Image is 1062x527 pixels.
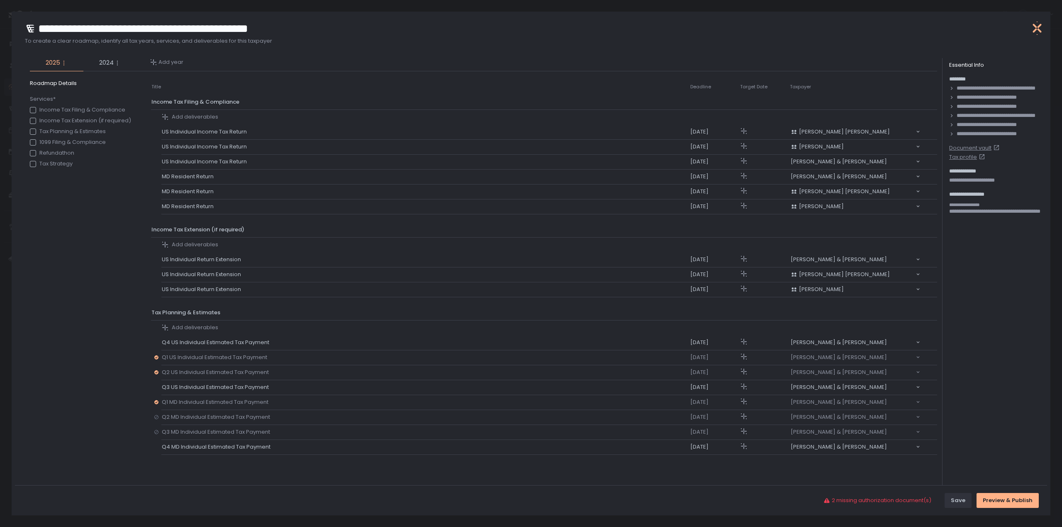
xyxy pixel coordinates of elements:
input: Search for option [890,271,915,272]
th: Deadline [690,80,740,95]
div: Search for option [790,271,920,278]
td: [DATE] [690,199,740,214]
span: US Individual Return Extension [162,271,244,278]
span: Q1 MD Individual Estimated Tax Payment [162,398,272,406]
span: US Individual Income Tax Return [162,143,250,151]
a: Document vault [949,144,1044,152]
input: Search for option [887,428,915,429]
span: [PERSON_NAME] [PERSON_NAME] [799,271,890,278]
div: Search for option [790,369,920,376]
input: Search for option [844,286,915,287]
div: Search for option [790,384,920,391]
span: Q4 US Individual Estimated Tax Payment [162,339,273,346]
div: Search for option [790,443,920,451]
th: Target Date [740,80,789,95]
div: Search for option [790,256,920,263]
th: Taxpayer [789,80,921,95]
td: [DATE] [690,169,740,184]
span: US Individual Income Tax Return [162,158,250,165]
span: [PERSON_NAME] & [PERSON_NAME] [791,354,887,361]
span: Q4 MD Individual Estimated Tax Payment [162,443,274,451]
button: Save [945,493,972,508]
div: Search for option [790,158,920,165]
input: Search for option [887,413,915,414]
input: Search for option [887,256,915,257]
div: Search for option [790,128,920,136]
div: Search for option [790,173,920,180]
span: 2025 [46,58,60,68]
span: [PERSON_NAME] & [PERSON_NAME] [791,413,887,421]
span: Add deliverables [172,241,218,248]
td: [DATE] [690,184,740,199]
input: Search for option [890,128,915,129]
span: US Individual Income Tax Return [162,128,250,136]
span: Q2 US Individual Estimated Tax Payment [162,369,272,376]
span: Q3 US Individual Estimated Tax Payment [162,384,272,391]
span: [PERSON_NAME] [799,203,844,210]
span: [PERSON_NAME] & [PERSON_NAME] [791,398,887,406]
div: Essential Info [949,61,1044,69]
td: [DATE] [690,335,740,350]
div: Search for option [790,286,920,293]
span: [PERSON_NAME] & [PERSON_NAME] [791,158,887,165]
input: Search for option [887,339,915,340]
div: Search for option [790,354,920,361]
td: [DATE] [690,350,740,365]
span: Q1 US Individual Estimated Tax Payment [162,354,270,361]
input: Search for option [844,203,915,204]
span: MD Resident Return [162,203,217,210]
div: Search for option [790,203,920,210]
div: Search for option [790,143,920,151]
span: Services* [30,95,131,103]
span: Income Tax Extension (if required) [151,226,244,233]
td: [DATE] [690,139,740,154]
div: Search for option [790,188,920,195]
span: [PERSON_NAME] & [PERSON_NAME] [791,339,887,346]
td: [DATE] [690,282,740,297]
span: MD Resident Return [162,188,217,195]
td: [DATE] [690,395,740,410]
td: [DATE] [690,425,740,440]
div: Search for option [790,398,920,406]
span: [PERSON_NAME] [799,143,844,151]
input: Search for option [887,443,915,444]
div: Search for option [790,339,920,346]
input: Search for option [844,143,915,144]
span: MD Resident Return [162,173,217,180]
span: [PERSON_NAME] & [PERSON_NAME] [791,443,887,451]
span: [PERSON_NAME] [PERSON_NAME] [799,188,890,195]
span: Add deliverables [172,324,218,331]
button: Add year [150,58,183,66]
td: [DATE] [690,365,740,380]
input: Search for option [887,158,915,159]
input: Search for option [887,173,915,174]
span: US Individual Return Extension [162,286,244,293]
span: US Individual Return Extension [162,256,244,263]
span: Roadmap Details [30,80,134,87]
span: Tax Planning & Estimates [151,308,220,316]
span: [PERSON_NAME] & [PERSON_NAME] [791,256,887,263]
span: [PERSON_NAME] & [PERSON_NAME] [791,428,887,436]
div: Save [951,497,965,504]
span: 2024 [99,58,114,68]
button: Preview & Publish [977,493,1039,508]
div: Preview & Publish [983,497,1033,504]
div: Search for option [790,413,920,421]
td: [DATE] [690,124,740,139]
span: Q3 MD Individual Estimated Tax Payment [162,428,273,436]
span: [PERSON_NAME] [799,286,844,293]
td: [DATE] [690,267,740,282]
span: Income Tax Filing & Compliance [151,98,239,106]
a: Tax profile [949,153,1044,161]
span: [PERSON_NAME] & [PERSON_NAME] [791,173,887,180]
td: [DATE] [690,252,740,267]
td: [DATE] [690,154,740,169]
span: [PERSON_NAME] & [PERSON_NAME] [791,369,887,376]
td: [DATE] [690,410,740,425]
span: [PERSON_NAME] [PERSON_NAME] [799,128,890,136]
span: To create a clear roadmap, identify all tax years, services, and deliverables for this taxpayer [25,37,1024,45]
